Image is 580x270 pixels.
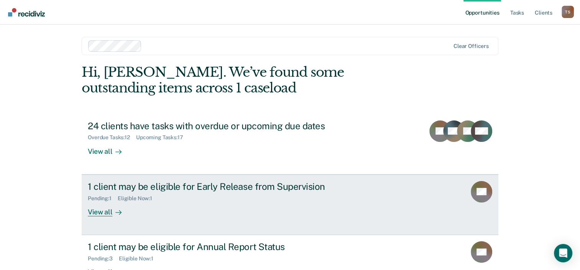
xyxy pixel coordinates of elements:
div: Eligible Now : 1 [119,255,159,262]
div: T S [562,6,574,18]
div: Pending : 1 [88,195,118,202]
div: 24 clients have tasks with overdue or upcoming due dates [88,120,357,132]
a: 1 client may be eligible for Early Release from SupervisionPending:1Eligible Now:1View all [82,175,498,235]
div: View all [88,141,131,156]
img: Recidiviz [8,8,45,16]
div: Clear officers [453,43,489,49]
div: Pending : 3 [88,255,119,262]
a: 24 clients have tasks with overdue or upcoming due datesOverdue Tasks:12Upcoming Tasks:17View all [82,114,498,175]
div: 1 client may be eligible for Annual Report Status [88,241,357,252]
div: Overdue Tasks : 12 [88,134,136,141]
div: 1 client may be eligible for Early Release from Supervision [88,181,357,192]
div: Open Intercom Messenger [554,244,572,262]
button: Profile dropdown button [562,6,574,18]
div: Hi, [PERSON_NAME]. We’ve found some outstanding items across 1 caseload [82,64,415,96]
div: Eligible Now : 1 [118,195,158,202]
div: Upcoming Tasks : 17 [136,134,189,141]
div: View all [88,201,131,216]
